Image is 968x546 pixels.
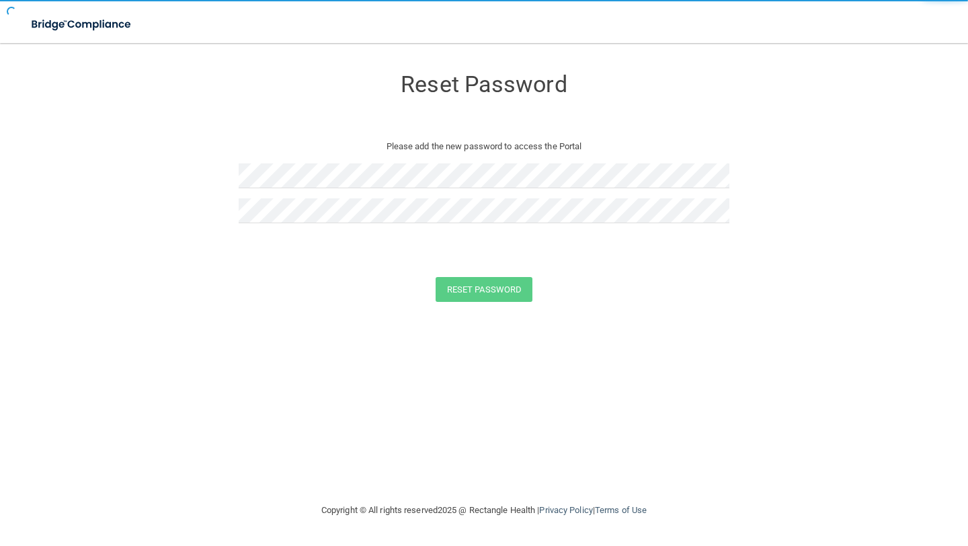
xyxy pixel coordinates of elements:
h3: Reset Password [239,72,729,97]
a: Privacy Policy [539,505,592,515]
img: bridge_compliance_login_screen.278c3ca4.svg [20,11,144,38]
button: Reset Password [436,277,532,302]
div: Copyright © All rights reserved 2025 @ Rectangle Health | | [239,489,729,532]
a: Terms of Use [595,505,647,515]
p: Please add the new password to access the Portal [249,139,719,155]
